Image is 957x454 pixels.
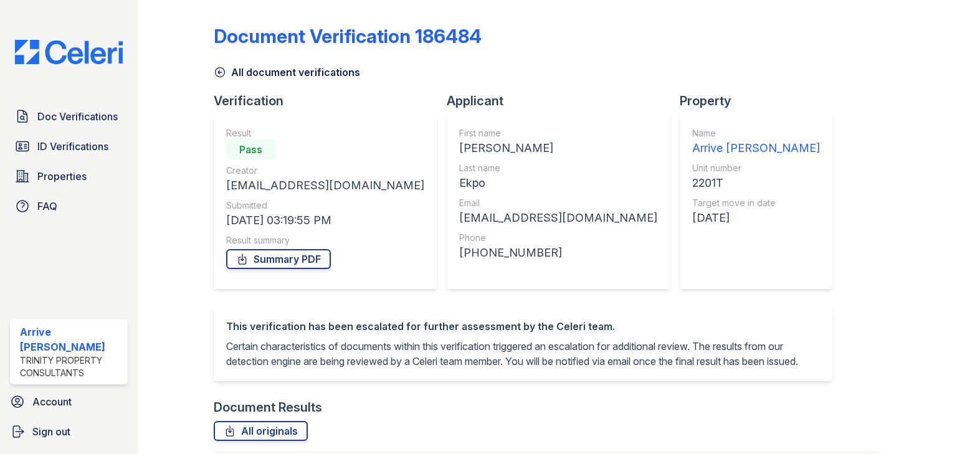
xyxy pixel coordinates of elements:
span: Account [32,394,72,409]
span: Properties [37,169,87,184]
div: This verification has been escalated for further assessment by the Celeri team. [226,319,820,334]
div: Name [692,127,820,140]
a: FAQ [10,194,128,219]
span: Sign out [32,424,70,439]
div: [DATE] 03:19:55 PM [226,212,424,229]
span: Doc Verifications [37,109,118,124]
div: Arrive [PERSON_NAME] [692,140,820,157]
div: Trinity Property Consultants [20,354,123,379]
div: Unit number [692,162,820,174]
div: Last name [459,162,657,174]
div: Result summary [226,234,424,247]
div: Submitted [226,199,424,212]
a: Doc Verifications [10,104,128,129]
a: All document verifications [214,65,360,80]
div: Target move in date [692,197,820,209]
div: Property [680,92,842,110]
div: [DATE] [692,209,820,227]
div: [PERSON_NAME] [459,140,657,157]
a: Account [5,389,133,414]
a: All originals [214,421,308,441]
div: [EMAIL_ADDRESS][DOMAIN_NAME] [226,177,424,194]
div: Pass [226,140,276,159]
div: Document Verification 186484 [214,25,482,47]
span: FAQ [37,199,57,214]
div: Document Results [214,399,322,416]
div: Arrive [PERSON_NAME] [20,324,123,354]
div: Creator [226,164,424,177]
iframe: chat widget [905,404,945,442]
a: Name Arrive [PERSON_NAME] [692,127,820,157]
div: First name [459,127,657,140]
div: Result [226,127,424,140]
a: ID Verifications [10,134,128,159]
a: Summary PDF [226,249,331,269]
div: Ekpo [459,174,657,192]
a: Sign out [5,419,133,444]
div: Phone [459,232,657,244]
div: [EMAIL_ADDRESS][DOMAIN_NAME] [459,209,657,227]
div: [PHONE_NUMBER] [459,244,657,262]
p: Certain characteristics of documents within this verification triggered an escalation for additio... [226,339,820,369]
div: Applicant [447,92,680,110]
div: Verification [214,92,447,110]
div: 2201T [692,174,820,192]
a: Properties [10,164,128,189]
span: ID Verifications [37,139,108,154]
img: CE_Logo_Blue-a8612792a0a2168367f1c8372b55b34899dd931a85d93a1a3d3e32e68fde9ad4.png [5,40,133,64]
div: Email [459,197,657,209]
